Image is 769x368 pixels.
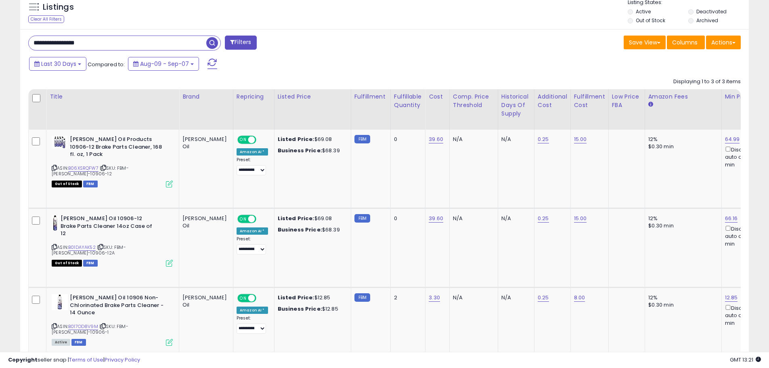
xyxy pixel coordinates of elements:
[612,93,641,109] div: Low Price FBA
[238,216,248,223] span: ON
[182,93,230,101] div: Brand
[255,216,268,223] span: OFF
[69,356,103,364] a: Terms of Use
[278,215,345,222] div: $69.08
[278,226,322,233] b: Business Price:
[238,137,248,143] span: ON
[278,305,322,313] b: Business Price:
[278,93,348,101] div: Listed Price
[83,181,98,187] span: FBM
[574,294,585,302] a: 8.00
[696,17,718,24] label: Archived
[394,136,419,143] div: 0
[278,214,314,222] b: Listed Price:
[255,137,268,143] span: OFF
[71,339,86,346] span: FBM
[88,61,125,68] span: Compared to:
[648,143,715,150] div: $0.30 min
[278,147,322,154] b: Business Price:
[105,356,140,364] a: Privacy Policy
[237,157,268,175] div: Preset:
[68,244,96,251] a: B01DAYAK52
[237,236,268,254] div: Preset:
[52,215,173,266] div: ASIN:
[52,339,70,346] span: All listings currently available for purchase on Amazon
[28,15,64,23] div: Clear All Filters
[730,356,761,364] span: 2025-10-8 13:21 GMT
[394,93,422,109] div: Fulfillable Quantity
[278,136,345,143] div: $69.08
[648,136,715,143] div: 12%
[636,17,665,24] label: Out of Stock
[68,323,98,330] a: B017OD8V9M
[672,38,698,46] span: Columns
[394,215,419,222] div: 0
[68,165,98,172] a: B06XSRQFW7
[574,93,605,109] div: Fulfillment Cost
[648,101,653,108] small: Amazon Fees.
[725,294,738,302] a: 12.85
[538,294,549,302] a: 0.25
[278,226,345,233] div: $68.39
[648,93,718,101] div: Amazon Fees
[128,57,199,71] button: Aug-09 - Sep-07
[83,260,98,267] span: FBM
[354,214,370,223] small: FBM
[70,294,168,319] b: [PERSON_NAME] Oil 10906 Non-Chlorinated Brake Parts Cleaner - 14 Ounce
[52,323,128,335] span: | SKU: FBM-[PERSON_NAME]-10906-1
[41,60,76,68] span: Last 30 Days
[354,293,370,302] small: FBM
[725,135,740,143] a: 64.99
[429,214,443,223] a: 39.60
[501,93,531,118] div: Historical Days Of Supply
[429,294,440,302] a: 3.30
[52,244,126,256] span: | SKU: FBM-[PERSON_NAME]-10906-12A
[50,93,176,101] div: Title
[725,145,764,168] div: Disable auto adjust min
[43,2,74,13] h5: Listings
[182,136,227,150] div: [PERSON_NAME] Oil
[61,215,159,240] b: [PERSON_NAME] Oil 10906-12 Brake Parts Cleaner 14oz Case of 12
[182,215,227,229] div: [PERSON_NAME] Oil
[354,93,387,101] div: Fulfillment
[636,8,651,15] label: Active
[278,147,345,154] div: $68.39
[725,214,738,223] a: 66.16
[255,295,268,302] span: OFF
[237,93,271,101] div: Repricing
[8,356,140,364] div: seller snap | |
[237,307,268,314] div: Amazon AI *
[52,136,68,149] img: 51n3nS69o1L._SL40_.jpg
[237,148,268,156] div: Amazon AI *
[70,136,168,160] b: [PERSON_NAME] Oil Products 10906-12 Brake Parts Cleaner, 168 fl. oz, 1 Pack
[648,294,715,301] div: 12%
[182,294,227,309] div: [PERSON_NAME] Oil
[278,294,345,301] div: $12.85
[278,305,345,313] div: $12.85
[648,222,715,229] div: $0.30 min
[278,135,314,143] b: Listed Price:
[501,215,528,222] div: N/A
[8,356,38,364] strong: Copyright
[725,303,764,327] div: Disable auto adjust min
[237,227,268,235] div: Amazon AI *
[238,295,248,302] span: ON
[278,294,314,301] b: Listed Price:
[453,294,492,301] div: N/A
[429,93,446,101] div: Cost
[453,136,492,143] div: N/A
[501,294,528,301] div: N/A
[574,214,587,223] a: 15.00
[52,136,173,187] div: ASIN:
[429,135,443,143] a: 39.60
[354,135,370,143] small: FBM
[624,36,666,49] button: Save View
[706,36,741,49] button: Actions
[574,135,587,143] a: 15.00
[538,135,549,143] a: 0.25
[453,93,495,109] div: Comp. Price Threshold
[52,294,173,345] div: ASIN:
[673,78,741,86] div: Displaying 1 to 3 of 3 items
[501,136,528,143] div: N/A
[648,215,715,222] div: 12%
